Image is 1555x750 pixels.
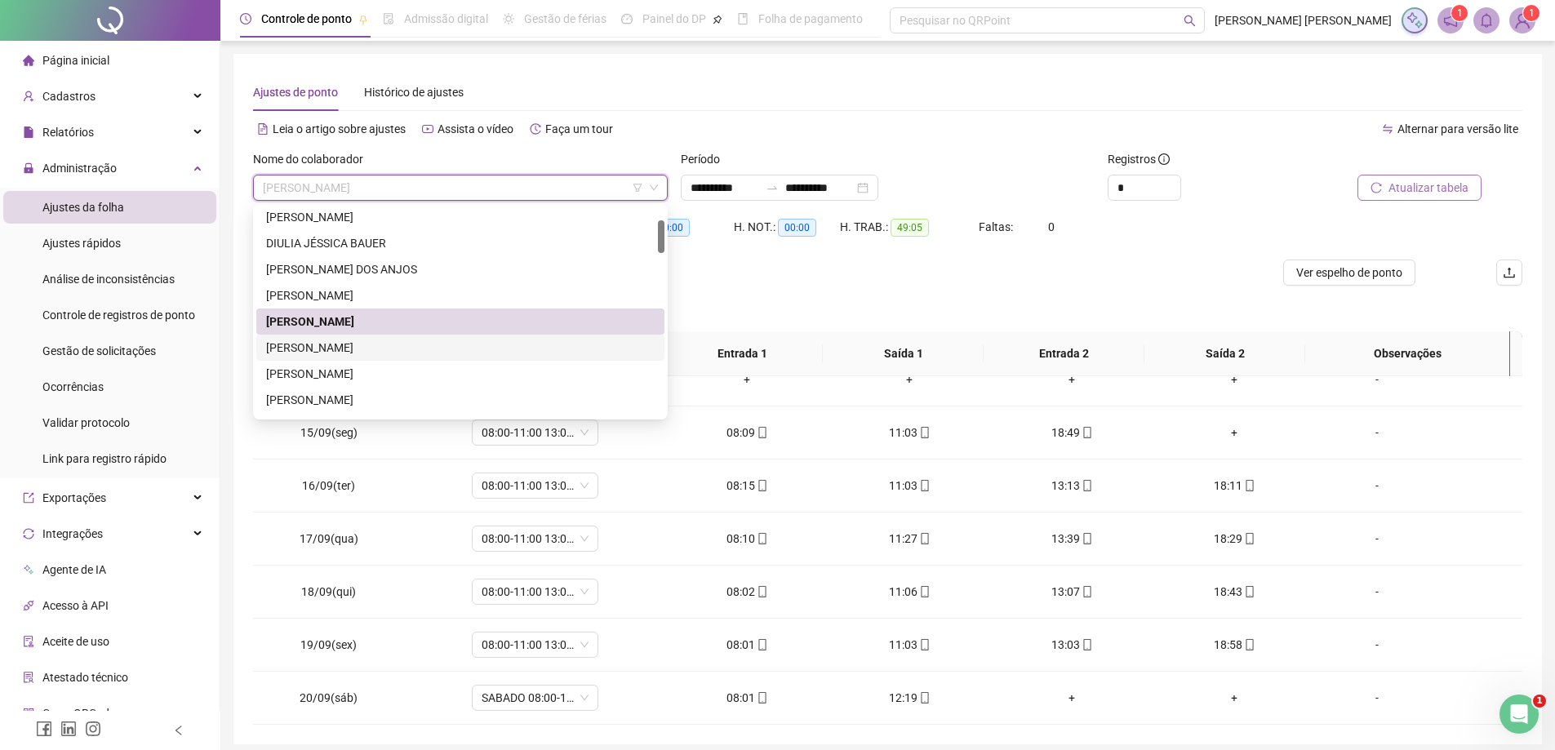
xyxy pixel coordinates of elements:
[266,391,655,409] div: [PERSON_NAME]
[1329,583,1425,601] div: -
[256,282,664,308] div: EDUARDA MUNIZ DA SILVA
[23,55,34,66] span: home
[1305,331,1510,376] th: Observações
[482,686,589,710] span: SABADO 08:00-12:00
[1080,586,1093,597] span: mobile
[482,473,589,498] span: 08:00-11:00 13:00-18:00
[1329,477,1425,495] div: -
[755,586,768,597] span: mobile
[1144,331,1305,376] th: Saída 2
[1080,639,1093,650] span: mobile
[679,530,815,548] div: 08:10
[778,219,816,237] span: 00:00
[628,218,734,237] div: HE 3:
[679,477,815,495] div: 08:15
[256,256,664,282] div: EDNEIA SANTOS DOS ANJOS
[621,13,633,24] span: dashboard
[266,234,655,252] div: DIULIA JÉSSICA BAUER
[1499,695,1539,734] iframe: Intercom live chat
[1166,689,1303,707] div: +
[758,12,863,25] span: Folha de pagamento
[1503,266,1516,279] span: upload
[42,126,94,139] span: Relatórios
[679,371,815,388] div: +
[1004,530,1140,548] div: 13:39
[1388,179,1468,197] span: Atualizar tabela
[42,635,109,648] span: Aceite de uso
[755,427,768,438] span: mobile
[1166,371,1303,388] div: +
[256,204,664,230] div: DANIELE BATISTA MUNIZ
[649,183,659,193] span: down
[917,427,931,438] span: mobile
[42,90,96,103] span: Cadastros
[1382,123,1393,135] span: swap
[1158,153,1170,165] span: info-circle
[257,123,269,135] span: file-text
[917,586,931,597] span: mobile
[42,563,106,576] span: Agente de IA
[300,691,358,704] span: 20/09(sáb)
[42,162,117,175] span: Administração
[891,219,929,237] span: 49:05
[266,339,655,357] div: [PERSON_NAME]
[42,416,130,429] span: Validar protocolo
[1215,11,1392,29] span: [PERSON_NAME] [PERSON_NAME]
[1479,13,1494,28] span: bell
[984,331,1144,376] th: Entrada 2
[842,371,978,388] div: +
[823,331,984,376] th: Saída 1
[842,424,978,442] div: 11:03
[1329,371,1425,388] div: -
[253,150,374,168] label: Nome do colaborador
[42,452,167,465] span: Link para registro rápido
[633,183,642,193] span: filter
[300,426,358,439] span: 15/09(seg)
[530,123,541,135] span: history
[261,12,352,25] span: Controle de ponto
[840,218,979,237] div: H. TRAB.:
[1510,8,1535,33] img: 56052
[755,480,768,491] span: mobile
[23,162,34,174] span: lock
[23,492,34,504] span: export
[266,208,655,226] div: [PERSON_NAME]
[273,122,406,135] span: Leia o artigo sobre ajustes
[300,638,357,651] span: 19/09(sex)
[1318,344,1497,362] span: Observações
[679,636,815,654] div: 08:01
[734,218,840,237] div: H. NOT.:
[240,13,251,24] span: clock-circle
[383,13,394,24] span: file-done
[1397,122,1518,135] span: Alternar para versão lite
[1283,260,1415,286] button: Ver espelho de ponto
[662,331,823,376] th: Entrada 1
[358,15,368,24] span: pushpin
[266,365,655,383] div: [PERSON_NAME]
[1242,586,1255,597] span: mobile
[755,639,768,650] span: mobile
[256,308,664,335] div: ELANE FIALHO DE SOUZA
[1166,636,1303,654] div: 18:58
[1004,424,1140,442] div: 18:49
[713,15,722,24] span: pushpin
[1166,477,1303,495] div: 18:11
[1166,583,1303,601] div: 18:43
[42,344,156,357] span: Gestão de solicitações
[364,86,464,99] span: Histórico de ajustes
[766,181,779,194] span: swap-right
[256,413,664,439] div: FLAVIA SOUZA DOS SANTOS
[1080,480,1093,491] span: mobile
[482,526,589,551] span: 08:00-11:00 13:00-18:00
[23,600,34,611] span: api
[1533,695,1546,708] span: 1
[842,583,978,601] div: 11:06
[679,424,815,442] div: 08:09
[842,530,978,548] div: 11:27
[1004,477,1140,495] div: 13:13
[917,480,931,491] span: mobile
[23,528,34,539] span: sync
[42,527,103,540] span: Integrações
[1242,480,1255,491] span: mobile
[679,689,815,707] div: 08:01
